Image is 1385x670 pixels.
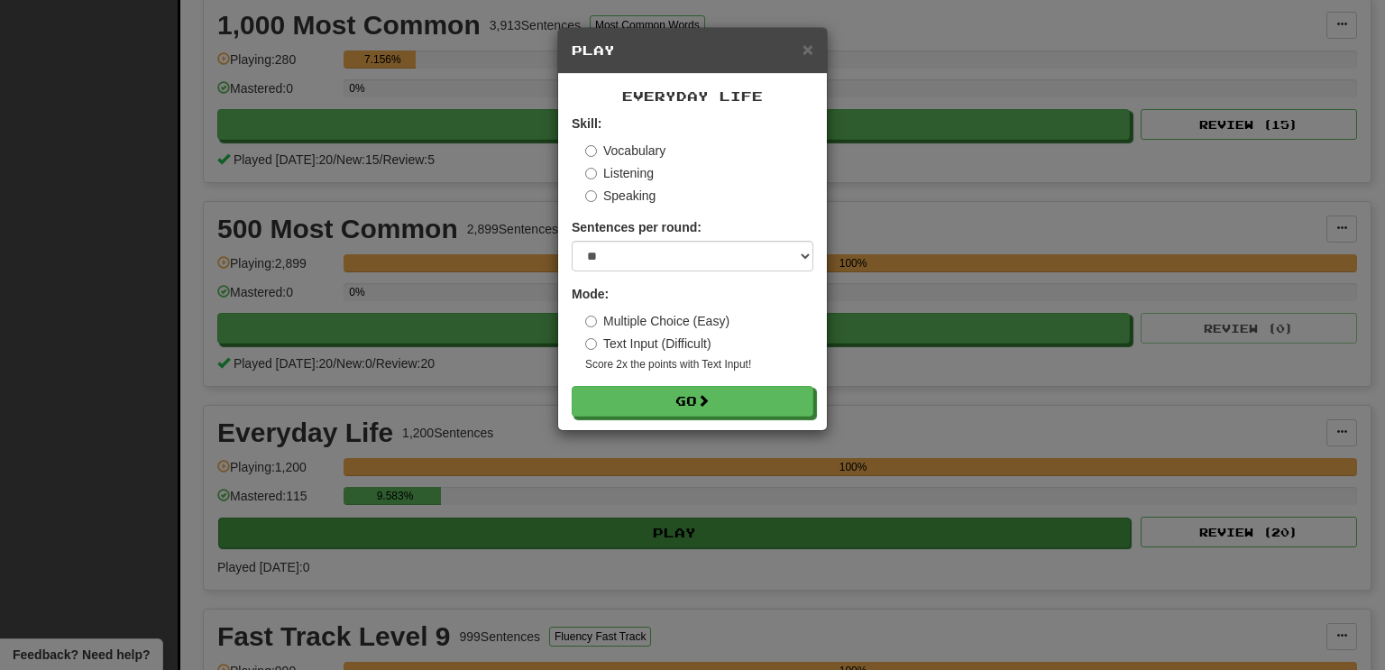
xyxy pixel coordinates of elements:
input: Vocabulary [585,145,597,157]
label: Listening [585,164,654,182]
input: Multiple Choice (Easy) [585,316,597,327]
label: Speaking [585,187,656,205]
input: Listening [585,168,597,179]
h5: Play [572,41,813,60]
input: Speaking [585,190,597,202]
label: Text Input (Difficult) [585,335,711,353]
input: Text Input (Difficult) [585,338,597,350]
label: Multiple Choice (Easy) [585,312,729,330]
label: Sentences per round: [572,218,702,236]
button: Close [803,40,813,59]
small: Score 2x the points with Text Input ! [585,357,813,372]
strong: Skill: [572,116,601,131]
label: Vocabulary [585,142,665,160]
span: Everyday Life [622,88,763,104]
span: × [803,39,813,60]
button: Go [572,386,813,417]
strong: Mode: [572,287,609,301]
